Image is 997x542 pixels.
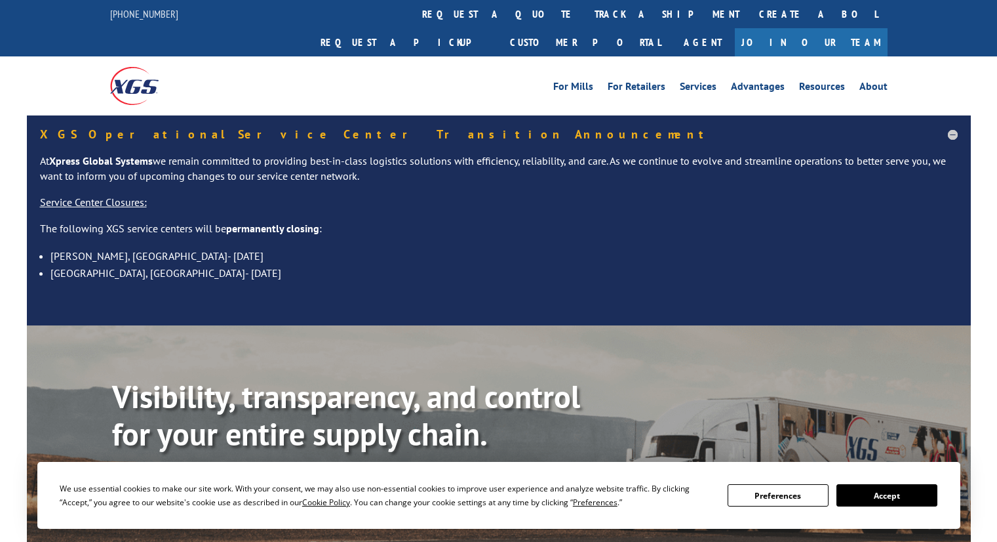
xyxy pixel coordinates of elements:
[50,264,958,281] li: [GEOGRAPHIC_DATA], [GEOGRAPHIC_DATA]- [DATE]
[671,28,735,56] a: Agent
[37,462,960,529] div: Cookie Consent Prompt
[728,484,829,507] button: Preferences
[735,28,888,56] a: Join Our Team
[731,81,785,96] a: Advantages
[60,482,712,509] div: We use essential cookies to make our site work. With your consent, we may also use non-essential ...
[799,81,845,96] a: Resources
[40,221,958,247] p: The following XGS service centers will be :
[40,154,958,196] p: At we remain committed to providing best-in-class logistics solutions with efficiency, reliabilit...
[110,7,178,20] a: [PHONE_NUMBER]
[226,222,319,235] strong: permanently closing
[680,81,716,96] a: Services
[859,81,888,96] a: About
[608,81,665,96] a: For Retailers
[302,497,350,508] span: Cookie Policy
[553,81,593,96] a: For Mills
[112,376,580,455] b: Visibility, transparency, and control for your entire supply chain.
[311,28,500,56] a: Request a pickup
[40,196,147,209] u: Service Center Closures:
[573,497,617,508] span: Preferences
[836,484,937,507] button: Accept
[50,247,958,264] li: [PERSON_NAME], [GEOGRAPHIC_DATA]- [DATE]
[40,129,958,140] h5: XGS Operational Service Center Transition Announcement
[49,154,153,167] strong: Xpress Global Systems
[500,28,671,56] a: Customer Portal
